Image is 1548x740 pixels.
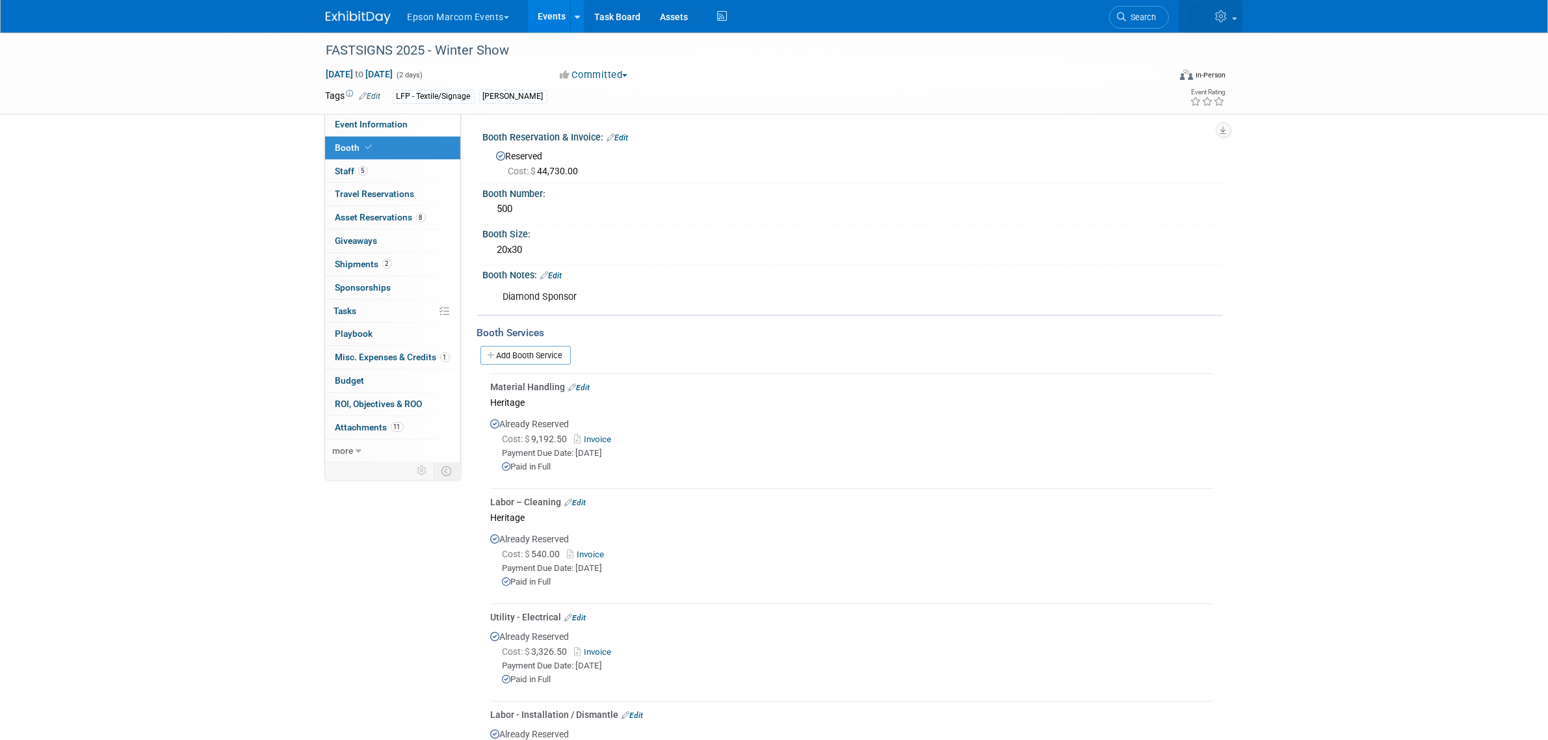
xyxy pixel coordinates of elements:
span: 3,326.50 [503,646,573,657]
div: Already Reserved [491,624,1213,696]
div: Booth Services [477,326,1223,340]
div: Payment Due Date: [DATE] [503,562,1213,575]
a: Travel Reservations [325,183,460,205]
span: [DATE] [DATE] [326,68,394,80]
span: Cost: $ [503,549,532,559]
span: 9,192.50 [503,434,573,444]
a: Shipments2 [325,253,460,276]
div: Event Rating [1190,89,1225,96]
a: Edit [541,271,562,280]
div: Already Reserved [491,411,1213,484]
span: 1 [440,352,450,362]
div: Booth Notes: [483,265,1223,282]
span: Search [1127,12,1157,22]
span: Travel Reservations [335,189,415,199]
a: Edit [360,92,381,101]
i: Booth reservation complete [366,144,373,151]
span: (2 days) [396,71,423,79]
a: Edit [569,383,590,392]
div: 500 [493,199,1213,219]
span: ROI, Objectives & ROO [335,399,423,409]
span: Sponsorships [335,282,391,293]
a: Add Booth Service [480,346,571,365]
div: Heritage [491,393,1213,411]
span: Shipments [335,259,392,269]
span: Giveaways [335,235,378,246]
div: Heritage [491,509,1213,526]
div: Reserved [493,146,1213,178]
a: Budget [325,369,460,392]
a: Edit [607,133,629,142]
a: Misc. Expenses & Credits1 [325,346,460,369]
div: Paid in Full [503,461,1213,473]
a: Giveaways [325,230,460,252]
div: Booth Reservation & Invoice: [483,127,1223,144]
span: Budget [335,375,365,386]
a: Event Information [325,113,460,136]
a: Search [1109,6,1169,29]
span: Booth [335,142,375,153]
a: Booth [325,137,460,159]
img: Format-Inperson.png [1180,70,1193,80]
div: Payment Due Date: [DATE] [503,447,1213,460]
span: Event Information [335,119,408,129]
a: Playbook [325,323,460,345]
span: Playbook [335,328,373,339]
div: FASTSIGNS 2025 - Winter Show [322,39,1149,62]
div: Paid in Full [503,576,1213,588]
a: Invoice [575,647,617,657]
div: In-Person [1195,70,1226,80]
button: Committed [555,68,633,82]
a: Attachments11 [325,416,460,439]
div: Already Reserved [491,526,1213,599]
span: 540.00 [503,549,566,559]
span: Asset Reservations [335,212,426,222]
a: Edit [622,711,644,720]
span: Tasks [334,306,357,316]
span: Cost: $ [503,646,532,657]
span: Staff [335,166,368,176]
td: Tags [326,89,381,104]
div: Utility - Electrical [491,611,1213,624]
a: Edit [565,498,586,507]
a: more [325,440,460,462]
a: Asset Reservations8 [325,206,460,229]
a: ROI, Objectives & ROO [325,393,460,416]
td: Personalize Event Tab Strip [412,462,434,479]
span: Cost: $ [503,434,532,444]
a: Invoice [568,549,610,559]
div: 20x30 [493,240,1213,260]
img: Lucy Roberts [1186,5,1211,29]
div: Payment Due Date: [DATE] [503,660,1213,672]
span: 5 [358,166,368,176]
a: Invoice [575,434,617,444]
span: Cost: $ [508,166,538,176]
td: Toggle Event Tabs [434,462,460,479]
a: Edit [565,613,586,622]
img: ExhibitDay [326,11,391,24]
span: Misc. Expenses & Credits [335,352,450,362]
div: [PERSON_NAME] [479,90,547,103]
a: Staff5 [325,160,460,183]
div: Paid in Full [503,674,1213,686]
span: 2 [382,259,392,269]
span: 8 [416,213,426,222]
div: Booth Number: [483,184,1223,200]
a: Tasks [325,300,460,323]
div: Material Handling [491,380,1213,393]
span: Attachments [335,422,404,432]
div: Event Format [1092,68,1226,87]
a: Sponsorships [325,276,460,299]
div: Labor - Installation / Dismantle [491,708,1213,721]
span: 11 [391,422,404,432]
div: LFP - Textile/Signage [393,90,475,103]
span: more [333,445,354,456]
div: Labor – Cleaning [491,496,1213,509]
div: Diamond Sponsor [494,284,1080,310]
div: Booth Size: [483,224,1223,241]
span: 44,730.00 [508,166,584,176]
span: to [354,69,366,79]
